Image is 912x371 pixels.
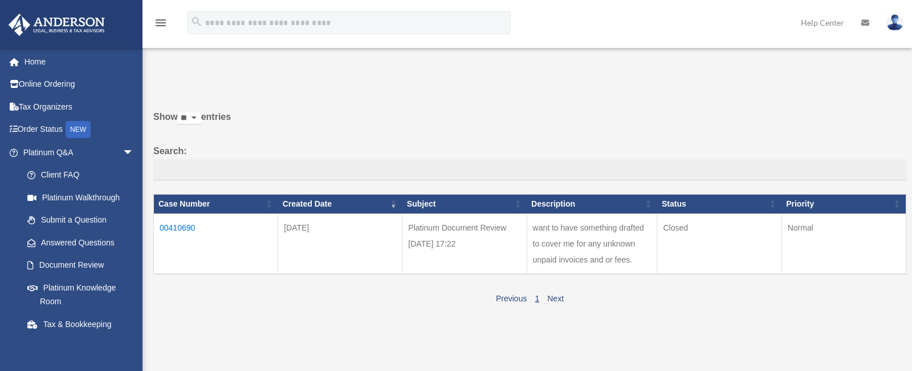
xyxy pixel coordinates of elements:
img: Anderson Advisors Platinum Portal [5,14,108,36]
th: Description: activate to sort column ascending [527,195,657,214]
th: Created Date: activate to sort column ascending [278,195,402,214]
a: Next [547,294,564,303]
th: Priority: activate to sort column ascending [781,195,906,214]
img: User Pic [886,14,903,31]
div: NEW [66,121,91,138]
td: [DATE] [278,213,402,274]
a: Platinum Walkthrough [16,186,145,209]
th: Subject: activate to sort column ascending [402,195,527,214]
a: Platinum Knowledge Room [16,276,145,313]
a: menu [154,20,168,30]
a: Online Ordering [8,73,151,96]
span: arrow_drop_down [123,141,145,164]
td: Closed [657,213,781,274]
a: Platinum Q&Aarrow_drop_down [8,141,145,164]
a: Home [8,50,151,73]
td: Normal [781,213,906,274]
a: 1 [535,294,539,303]
input: Search: [153,159,906,181]
a: Tax & Bookkeeping Packages [16,313,145,349]
a: Submit a Question [16,209,145,232]
a: Client FAQ [16,164,145,187]
td: 00410690 [154,213,278,274]
th: Case Number: activate to sort column ascending [154,195,278,214]
a: Previous [496,294,527,303]
td: Platinum Document Review [DATE] 17:22 [402,213,527,274]
label: Show entries [153,109,906,136]
a: Tax Organizers [8,95,151,118]
a: Document Review [16,254,145,277]
a: Order StatusNEW [8,118,151,142]
i: search [190,15,203,28]
th: Status: activate to sort column ascending [657,195,781,214]
a: Answered Questions [16,231,140,254]
i: menu [154,16,168,30]
td: want to have something drafted to cover me for any unknown unpaid invoices and or fees. [527,213,657,274]
label: Search: [153,143,906,181]
select: Showentries [178,112,201,125]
